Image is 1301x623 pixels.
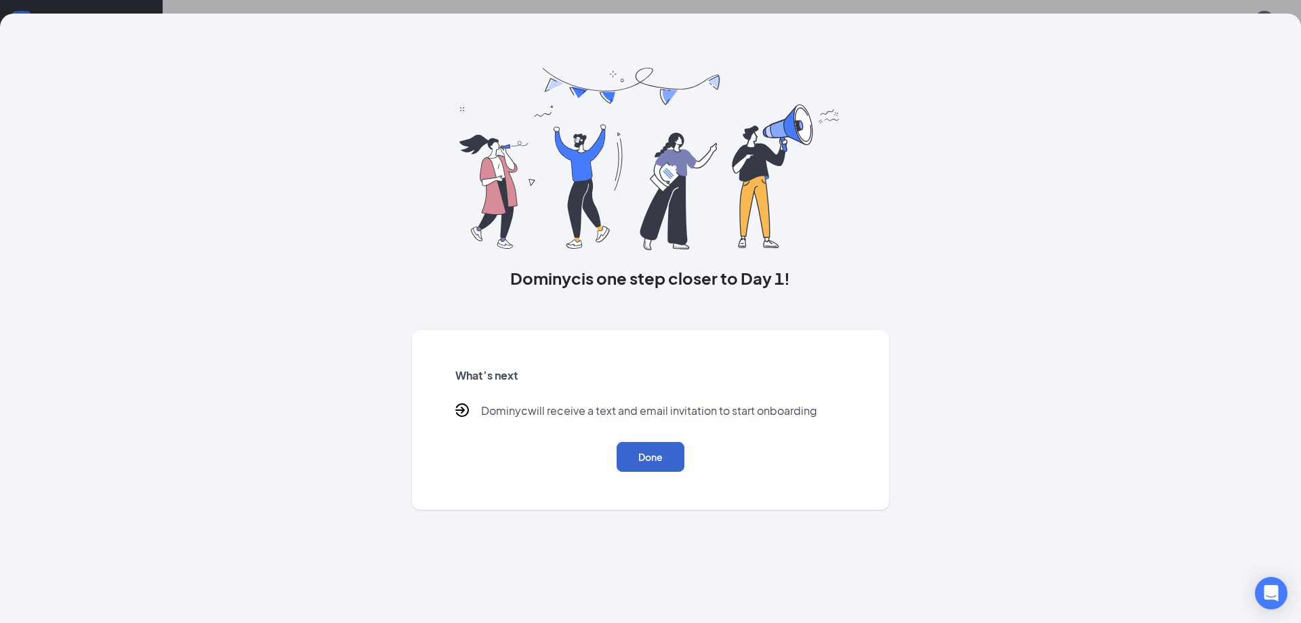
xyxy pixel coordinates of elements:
[412,266,889,289] h3: Dominyc is one step closer to Day 1!
[459,68,841,250] img: you are all set
[455,368,846,383] h5: What’s next
[481,403,817,420] p: Dominyc will receive a text and email invitation to start onboarding
[1255,577,1287,609] div: Open Intercom Messenger
[617,442,684,472] button: Done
